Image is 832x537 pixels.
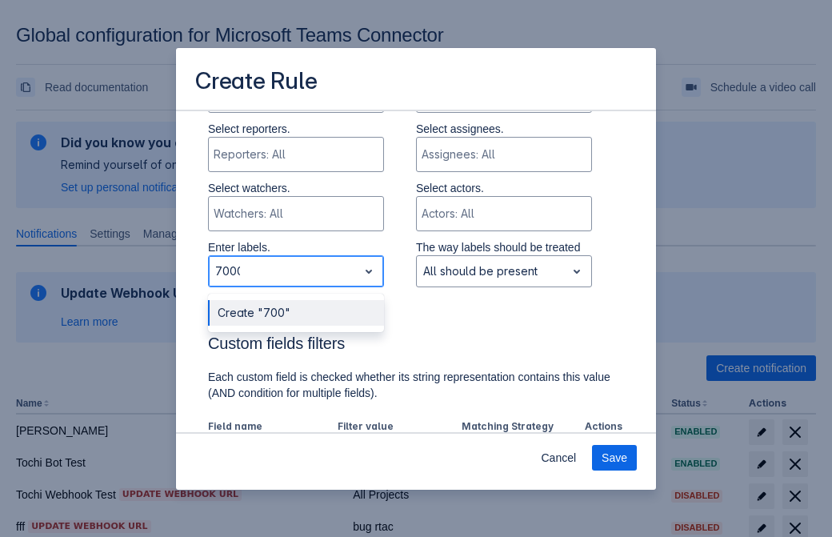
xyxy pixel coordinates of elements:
[602,445,627,471] span: Save
[455,417,579,438] th: Matching Strategy
[416,239,592,255] p: The way labels should be treated
[176,110,656,434] div: Scrollable content
[416,121,592,137] p: Select assignees.
[208,300,384,326] div: Create "700"
[195,67,318,98] h3: Create Rule
[208,239,384,255] p: Enter labels.
[331,417,455,438] th: Filter value
[208,121,384,137] p: Select reporters.
[592,445,637,471] button: Save
[208,180,384,196] p: Select watchers.
[208,334,624,359] h3: Custom fields filters
[578,417,624,438] th: Actions
[416,180,592,196] p: Select actors.
[208,417,331,438] th: Field name
[567,262,586,281] span: open
[208,369,624,401] p: Each custom field is checked whether its string representation contains this value (AND condition...
[541,445,576,471] span: Cancel
[531,445,586,471] button: Cancel
[359,262,378,281] span: open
